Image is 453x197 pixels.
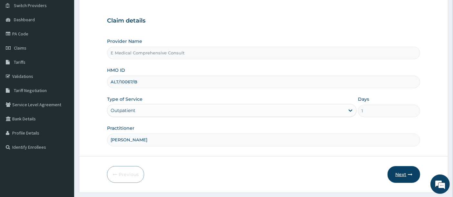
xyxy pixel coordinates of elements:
[107,134,420,146] input: Enter Name
[107,17,420,24] h3: Claim details
[107,166,144,183] button: Previous
[14,45,26,51] span: Claims
[14,17,35,23] span: Dashboard
[107,96,143,102] label: Type of Service
[388,166,420,183] button: Next
[358,96,369,102] label: Days
[107,76,420,88] input: Enter HMO ID
[14,88,47,93] span: Tariff Negotiation
[107,67,125,73] label: HMO ID
[14,59,25,65] span: Tariffs
[111,107,135,114] div: Outpatient
[107,125,134,131] label: Practitioner
[14,3,47,8] span: Switch Providers
[107,38,142,44] label: Provider Name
